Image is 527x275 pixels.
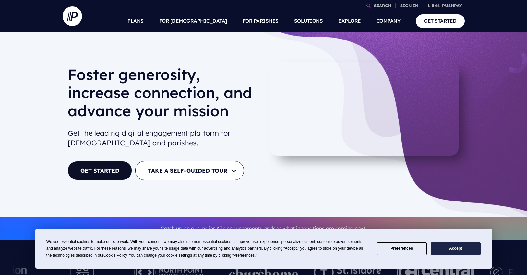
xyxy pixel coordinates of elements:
[68,221,460,236] p: Catch up on our major AI announcements and
[234,253,255,258] span: Preferences
[103,253,127,258] span: Cookie Policy
[46,238,369,259] div: We use essential cookies to make our site work. With your consent, we may also use non-essential ...
[377,242,427,255] button: Preferences
[35,229,492,269] div: Cookie Consent Prompt
[294,10,323,32] a: SOLUTIONS
[68,161,132,180] a: GET STARTED
[243,10,279,32] a: FOR PARISHES
[68,65,258,125] h1: Foster generosity, increase connection, and advance your mission
[127,10,144,32] a: PLANS
[159,10,227,32] a: FOR [DEMOGRAPHIC_DATA]
[68,126,258,151] h2: Get the leading digital engagement platform for [DEMOGRAPHIC_DATA] and parishes.
[273,225,367,232] a: see what innovations are coming next.
[377,10,401,32] a: COMPANY
[135,161,244,180] button: TAKE A SELF-GUIDED TOUR
[338,10,361,32] a: EXPLORE
[416,14,465,28] a: GET STARTED
[431,242,481,255] button: Accept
